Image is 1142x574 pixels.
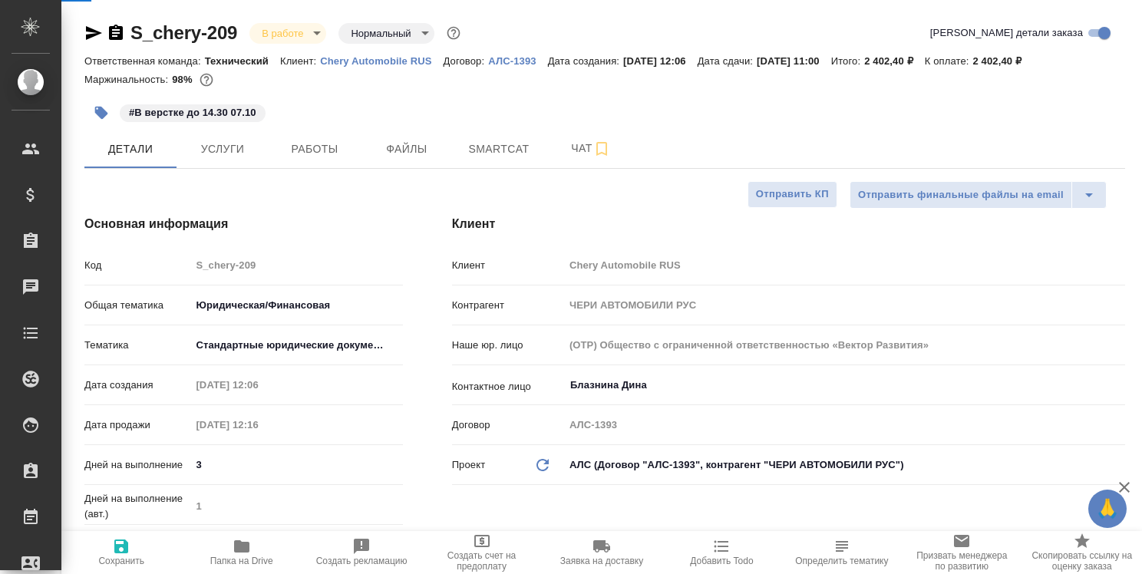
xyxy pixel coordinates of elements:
[94,140,167,159] span: Детали
[280,55,320,67] p: Клиент:
[488,54,547,67] a: АЛС-1393
[554,139,628,158] span: Чат
[84,298,190,313] p: Общая тематика
[84,96,118,130] button: Добавить тэг
[488,55,547,67] p: АЛС-1393
[190,414,325,436] input: Пустое поле
[210,556,273,566] span: Папка на Drive
[564,254,1125,276] input: Пустое поле
[278,140,352,159] span: Работы
[84,417,190,433] p: Дата продажи
[172,74,196,85] p: 98%
[911,550,1012,572] span: Призвать менеджера по развитию
[181,531,301,574] button: Папка на Drive
[452,338,564,353] p: Наше юр. лицо
[560,556,643,566] span: Заявка на доставку
[623,55,698,67] p: [DATE] 12:06
[346,27,415,40] button: Нормальный
[452,379,564,394] p: Контактное лицо
[320,55,443,67] p: Chery Automobile RUS
[564,414,1125,436] input: Пустое поле
[205,55,280,67] p: Технический
[249,23,326,44] div: В работе
[444,23,464,43] button: Доп статусы указывают на важность/срочность заказа
[84,457,190,473] p: Дней на выполнение
[462,140,536,159] span: Smartcat
[320,54,443,67] a: Chery Automobile RUS
[698,55,757,67] p: Дата сдачи:
[1094,493,1121,525] span: 🙏
[84,215,391,233] h4: Основная информация
[186,140,259,159] span: Услуги
[190,374,325,396] input: Пустое поле
[756,186,829,203] span: Отправить КП
[542,531,662,574] button: Заявка на доставку
[107,24,125,42] button: Скопировать ссылку
[452,298,564,313] p: Контрагент
[84,338,190,353] p: Тематика
[925,55,973,67] p: К оплате:
[748,181,837,208] button: Отправить КП
[850,181,1072,209] button: Отправить финальные файлы на email
[1117,384,1120,387] button: Open
[190,292,403,318] div: Юридическая/Финансовая
[452,417,564,433] p: Договор
[850,181,1107,209] div: split button
[1088,490,1127,528] button: 🙏
[564,452,1125,478] div: АЛС (Договор "АЛС-1393", контрагент "ЧЕРИ АВТОМОБИЛИ РУС")
[795,556,888,566] span: Определить тематику
[444,55,489,67] p: Договор:
[84,74,172,85] p: Маржинальность:
[757,55,831,67] p: [DATE] 11:00
[302,531,421,574] button: Создать рекламацию
[84,378,190,393] p: Дата создания
[196,70,216,90] button: 50.00 RUB;
[858,186,1064,204] span: Отправить финальные файлы на email
[902,531,1022,574] button: Призвать менеджера по развитию
[452,215,1125,233] h4: Клиент
[257,27,308,40] button: В работе
[118,105,267,118] span: В верстке до 14.30 07.10
[690,556,753,566] span: Добавить Todo
[662,531,781,574] button: Добавить Todo
[190,495,403,517] input: Пустое поле
[452,457,486,473] p: Проект
[421,531,541,574] button: Создать счет на предоплату
[190,254,403,276] input: Пустое поле
[548,55,623,67] p: Дата создания:
[864,55,925,67] p: 2 402,40 ₽
[564,334,1125,356] input: Пустое поле
[782,531,902,574] button: Определить тематику
[564,294,1125,316] input: Пустое поле
[84,55,205,67] p: Ответственная команда:
[84,24,103,42] button: Скопировать ссылку для ЯМессенджера
[129,105,256,120] p: #В верстке до 14.30 07.10
[452,258,564,273] p: Клиент
[1022,531,1142,574] button: Скопировать ссылку на оценку заказа
[84,258,190,273] p: Код
[190,332,403,358] div: Стандартные юридические документы, договоры, уставы
[190,454,403,476] input: ✎ Введи что-нибудь
[431,550,532,572] span: Создать счет на предоплату
[130,22,237,43] a: S_chery-209
[592,140,611,158] svg: Подписаться
[930,25,1083,41] span: [PERSON_NAME] детали заказа
[61,531,181,574] button: Сохранить
[1031,550,1133,572] span: Скопировать ссылку на оценку заказа
[338,23,434,44] div: В работе
[831,55,864,67] p: Итого:
[370,140,444,159] span: Файлы
[972,55,1033,67] p: 2 402,40 ₽
[316,556,408,566] span: Создать рекламацию
[84,491,190,522] p: Дней на выполнение (авт.)
[98,556,144,566] span: Сохранить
